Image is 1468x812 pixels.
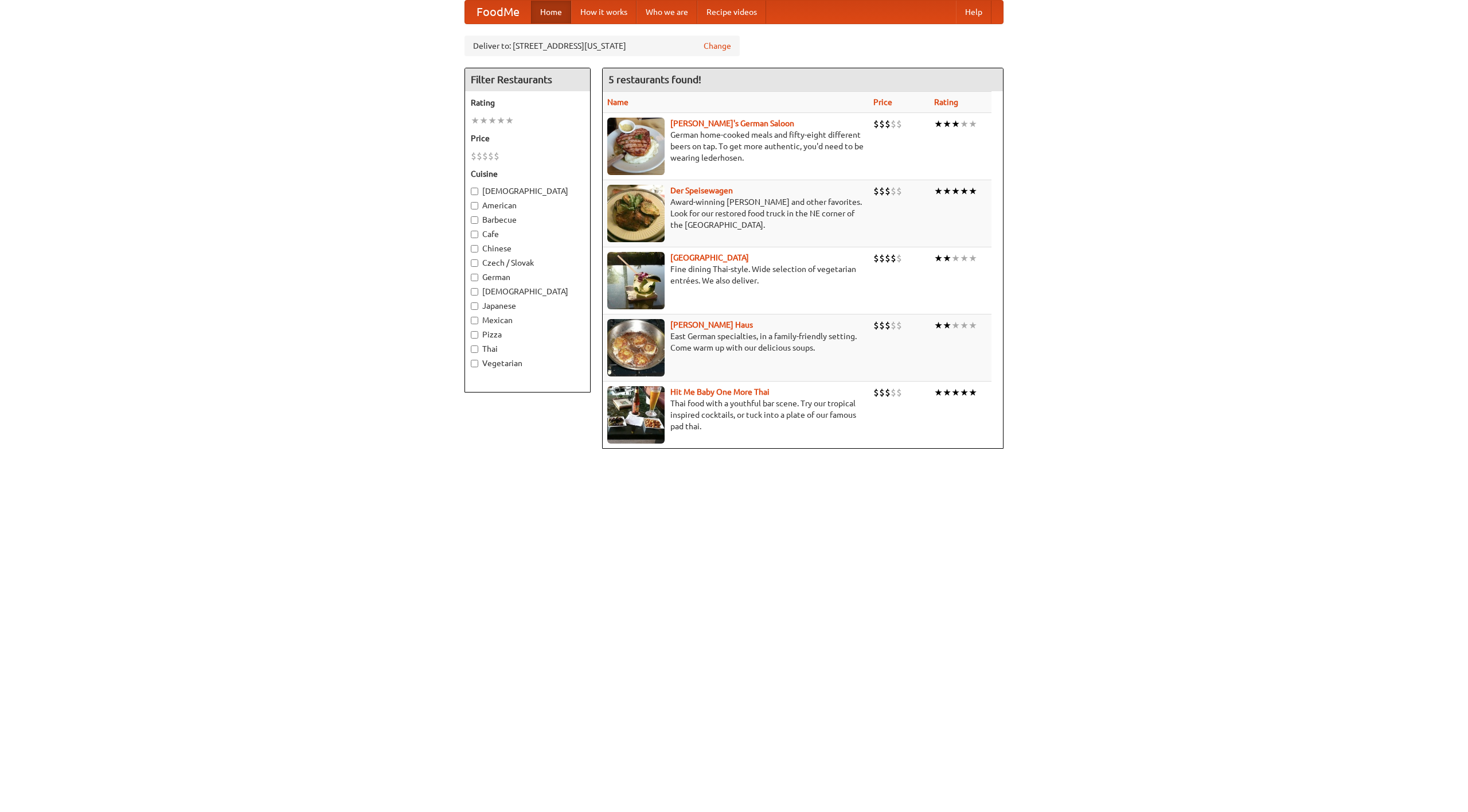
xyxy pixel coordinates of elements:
li: ★ [934,386,943,399]
label: Thai [471,343,584,355]
h4: Filter Restaurants [465,68,590,91]
img: satay.jpg [607,252,665,309]
li: $ [879,185,885,197]
a: Price [873,98,892,107]
li: $ [896,386,902,399]
li: ★ [960,252,969,265]
li: ★ [943,185,951,197]
a: Recipe videos [697,1,766,24]
a: Hit Me Baby One More Thai [670,387,770,397]
a: FoodMe [465,1,531,24]
li: $ [896,252,902,265]
li: $ [879,252,885,265]
li: ★ [960,386,969,399]
input: Mexican [471,317,478,324]
a: [PERSON_NAME]'s German Saloon [670,119,794,128]
input: [DEMOGRAPHIC_DATA] [471,288,478,296]
li: $ [482,150,488,162]
li: $ [891,252,896,265]
li: $ [477,150,482,162]
label: [DEMOGRAPHIC_DATA] [471,185,584,197]
a: Rating [934,98,958,107]
li: ★ [488,114,497,127]
label: Cafe [471,228,584,240]
li: ★ [960,319,969,332]
a: Home [531,1,571,24]
li: ★ [943,118,951,130]
li: $ [879,319,885,332]
a: Der Speisewagen [670,186,733,195]
li: ★ [934,185,943,197]
li: $ [885,252,891,265]
li: $ [891,319,896,332]
li: ★ [951,118,960,130]
li: $ [885,118,891,130]
li: ★ [934,319,943,332]
label: Barbecue [471,214,584,226]
label: German [471,271,584,283]
label: Pizza [471,329,584,340]
h5: Cuisine [471,168,584,180]
input: American [471,202,478,209]
p: German home-cooked meals and fifty-eight different beers on tap. To get more authentic, you'd nee... [607,129,864,164]
li: ★ [934,252,943,265]
li: ★ [934,118,943,130]
li: $ [891,118,896,130]
a: [GEOGRAPHIC_DATA] [670,253,749,262]
li: $ [471,150,477,162]
li: $ [873,185,879,197]
li: ★ [969,185,977,197]
input: Vegetarian [471,360,478,367]
li: $ [885,319,891,332]
input: Cafe [471,231,478,238]
li: ★ [960,118,969,130]
label: American [471,200,584,211]
label: Japanese [471,300,584,312]
li: $ [494,150,499,162]
input: Czech / Slovak [471,259,478,267]
li: ★ [969,118,977,130]
img: esthers.jpg [607,118,665,175]
li: ★ [505,114,514,127]
li: $ [488,150,494,162]
li: ★ [471,114,479,127]
ng-pluralize: 5 restaurants found! [608,74,701,85]
li: ★ [943,386,951,399]
li: $ [873,252,879,265]
label: [DEMOGRAPHIC_DATA] [471,286,584,297]
li: $ [879,386,885,399]
input: Pizza [471,331,478,339]
li: ★ [943,252,951,265]
li: ★ [497,114,505,127]
label: Mexican [471,314,584,326]
li: $ [891,185,896,197]
li: $ [885,386,891,399]
img: kohlhaus.jpg [607,319,665,376]
p: Award-winning [PERSON_NAME] and other favorites. Look for our restored food truck in the NE corne... [607,196,864,231]
a: How it works [571,1,637,24]
a: Change [704,40,731,52]
input: Barbecue [471,216,478,224]
li: ★ [969,252,977,265]
p: Fine dining Thai-style. Wide selection of vegetarian entrées. We also deliver. [607,263,864,286]
label: Vegetarian [471,358,584,369]
a: Who we are [637,1,697,24]
p: East German specialties, in a family-friendly setting. Come warm up with our delicious soups. [607,331,864,353]
input: Japanese [471,302,478,310]
input: Chinese [471,245,478,252]
input: German [471,274,478,281]
li: ★ [943,319,951,332]
li: ★ [951,252,960,265]
li: $ [896,185,902,197]
label: Chinese [471,243,584,254]
a: Name [607,98,628,107]
li: $ [896,319,902,332]
input: Thai [471,345,478,353]
li: ★ [969,319,977,332]
b: [PERSON_NAME] Haus [670,320,753,329]
li: $ [896,118,902,130]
